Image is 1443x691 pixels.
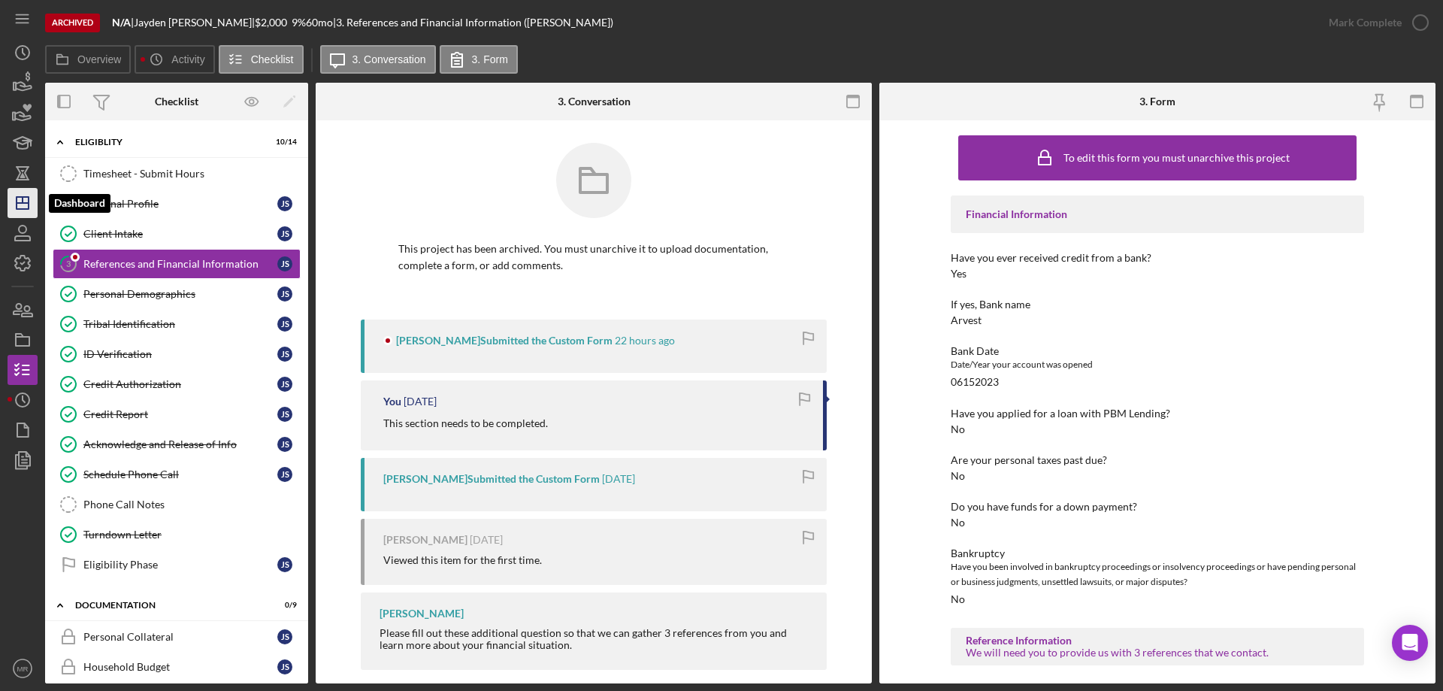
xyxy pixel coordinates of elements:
p: This project has been archived. You must unarchive it to upload documentation, complete a form, o... [398,241,789,274]
b: N/A [112,16,131,29]
div: Eligiblity [75,138,259,147]
div: [PERSON_NAME] [383,534,467,546]
div: Open Intercom Messenger [1392,625,1428,661]
text: MR [17,665,29,673]
div: Credit Report [83,408,277,420]
div: [PERSON_NAME] Submitted the Custom Form [383,473,600,485]
time: 2025-08-28 16:39 [404,396,437,408]
div: Arvest [951,314,982,326]
button: Mark Complete [1314,8,1435,38]
div: J S [277,629,292,644]
div: Yes [951,268,967,280]
div: ID Verification [83,348,277,360]
div: Turndown Letter [83,529,300,541]
a: ID VerificationJS [53,339,301,369]
div: Client Intake [83,228,277,240]
div: Have you ever received credit from a bank? [951,252,1364,264]
button: MR [8,653,38,683]
div: J S [277,226,292,241]
div: Reference Information [966,635,1349,647]
div: Bank Date [951,345,1364,357]
div: Have you applied for a loan with PBM Lending? [951,408,1364,420]
div: J S [277,377,292,392]
label: 3. Form [472,53,508,65]
div: Archived [45,14,100,32]
div: Financial Information [966,208,1349,220]
div: To edit this form you must unarchive this project [1063,152,1290,164]
div: Have you been involved in bankruptcy proceedings or insolvency proceedings or have pending person... [951,559,1364,589]
div: No [951,423,965,435]
a: Personal DemographicsJS [53,279,301,309]
label: Activity [171,53,204,65]
div: Personal Demographics [83,288,277,300]
button: Overview [45,45,131,74]
div: | 3. References and Financial Information ([PERSON_NAME]) [333,17,613,29]
a: Timesheet - Submit Hours [53,159,301,189]
div: [PERSON_NAME] [380,608,464,620]
div: J S [277,317,292,332]
div: Timesheet - Submit Hours [83,168,300,180]
a: Credit AuthorizationJS [53,369,301,399]
a: Tribal IdentificationJS [53,309,301,339]
div: No [951,593,965,605]
div: 0 / 9 [270,601,297,610]
p: This section needs to be completed. [383,415,548,432]
a: Turndown Letter [53,520,301,550]
div: J S [277,196,292,211]
div: No [951,517,965,529]
a: Credit ReportJS [53,399,301,429]
button: Activity [135,45,214,74]
div: Jayden [PERSON_NAME] | [134,17,255,29]
div: 06152023 [951,376,999,388]
time: 2025-08-28 16:27 [602,473,635,485]
div: Date/Year your account was opened [951,357,1364,372]
div: Mark Complete [1329,8,1402,38]
time: 2025-08-28 16:25 [470,534,503,546]
div: Personal Collateral [83,631,277,643]
a: Client IntakeJS [53,219,301,249]
div: Schedule Phone Call [83,468,277,480]
button: 3. Form [440,45,518,74]
a: Personal ProfileJS [53,189,301,219]
a: Household BudgetJS [53,652,301,682]
div: Acknowledge and Release of Info [83,438,277,450]
div: $2,000 [255,17,292,29]
div: You [383,396,401,408]
div: 3. Conversation [558,95,631,108]
div: 60 mo [306,17,333,29]
a: Acknowledge and Release of InfoJS [53,429,301,459]
div: J S [277,256,292,271]
div: Do you have funds for a down payment? [951,501,1364,513]
div: J S [277,659,292,674]
div: J S [277,437,292,452]
button: 3. Conversation [320,45,436,74]
div: Please fill out these additional question so that we can gather 3 references from you and learn m... [380,627,812,651]
a: Phone Call Notes [53,489,301,520]
div: [PERSON_NAME] Submitted the Custom Form [396,335,613,347]
label: Checklist [251,53,294,65]
div: Bankruptcy [951,547,1364,559]
time: 2025-09-02 17:59 [615,335,675,347]
button: Checklist [219,45,304,74]
div: J S [277,407,292,422]
div: Phone Call Notes [83,499,300,511]
div: | [112,17,134,29]
div: Are your personal taxes past due? [951,454,1364,466]
div: 10 / 14 [270,138,297,147]
div: 9 % [292,17,306,29]
div: References and Financial Information [83,258,277,270]
div: No [951,470,965,482]
div: If yes, Bank name [951,299,1364,311]
div: Viewed this item for the first time. [383,554,542,566]
div: Household Budget [83,661,277,673]
div: Tribal Identification [83,318,277,330]
a: 3References and Financial InformationJS [53,249,301,279]
a: Personal CollateralJS [53,622,301,652]
div: Checklist [155,95,198,108]
div: We will need you to provide us with 3 references that we contact. [966,647,1349,659]
div: J S [277,557,292,572]
label: Overview [77,53,121,65]
div: 3. Form [1139,95,1175,108]
div: J S [277,467,292,482]
a: Eligibility PhaseJS [53,550,301,580]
